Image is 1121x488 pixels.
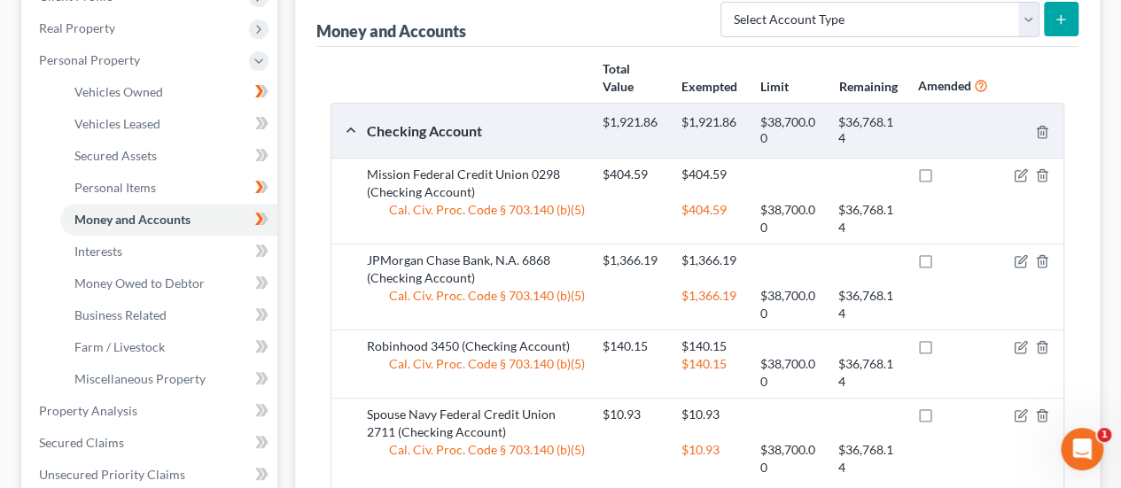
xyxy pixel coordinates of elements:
span: Business Related [74,307,167,322]
div: $38,700.00 [751,201,829,236]
a: Personal Items [60,172,277,204]
div: Spouse Navy Federal Credit Union 2711 (Checking Account) [358,406,594,441]
div: $1,366.19 [594,252,673,269]
span: Personal Items [74,180,156,195]
a: Secured Claims [25,427,277,459]
div: $404.59 [594,166,673,183]
div: Mission Federal Credit Union 0298 (Checking Account) [358,166,594,201]
div: $404.59 [673,201,751,236]
span: 1 [1097,428,1111,442]
strong: Remaining [838,79,897,94]
div: $38,700.00 [751,355,829,391]
a: Miscellaneous Property [60,363,277,395]
div: $10.93 [673,406,751,423]
span: Money Owed to Debtor [74,275,205,290]
span: Unsecured Priority Claims [39,467,185,482]
span: Property Analysis [39,403,137,418]
a: Secured Assets [60,140,277,172]
strong: Total Value [603,61,634,94]
span: Money and Accounts [74,212,191,227]
div: $1,921.86 [594,114,673,147]
div: $1,366.19 [673,287,751,322]
a: Business Related [60,299,277,331]
div: $36,768.14 [829,355,908,391]
iframe: Intercom live chat [1061,428,1103,470]
div: $404.59 [673,166,751,183]
span: Secured Assets [74,148,157,163]
div: Cal. Civ. Proc. Code § 703.140 (b)(5) [358,201,594,236]
div: $10.93 [673,441,751,476]
div: $36,768.14 [829,201,908,236]
span: Interests [74,244,122,259]
div: $36,768.14 [829,114,908,147]
div: $38,700.00 [751,441,829,476]
div: Cal. Civ. Proc. Code § 703.140 (b)(5) [358,287,594,322]
span: Farm / Livestock [74,339,165,354]
strong: Amended [917,78,970,93]
a: Money and Accounts [60,204,277,236]
div: Checking Account [358,121,594,140]
div: Cal. Civ. Proc. Code § 703.140 (b)(5) [358,355,594,391]
div: $36,768.14 [829,287,908,322]
a: Interests [60,236,277,267]
div: $140.15 [673,337,751,355]
span: Miscellaneous Property [74,371,206,386]
span: Vehicles Leased [74,116,160,131]
span: Real Property [39,20,115,35]
div: $38,700.00 [751,287,829,322]
a: Money Owed to Debtor [60,267,277,299]
div: JPMorgan Chase Bank, N.A. 6868 (Checking Account) [358,252,594,287]
span: Personal Property [39,52,140,67]
a: Property Analysis [25,395,277,427]
div: Robinhood 3450 (Checking Account) [358,337,594,355]
strong: Exempted [681,79,737,94]
div: Money and Accounts [316,20,466,42]
span: Secured Claims [39,435,124,450]
div: $140.15 [594,337,673,355]
a: Vehicles Owned [60,76,277,108]
div: $1,366.19 [673,252,751,269]
a: Farm / Livestock [60,331,277,363]
span: Vehicles Owned [74,84,163,99]
strong: Limit [760,79,789,94]
a: Vehicles Leased [60,108,277,140]
div: Cal. Civ. Proc. Code § 703.140 (b)(5) [358,441,594,476]
div: $1,921.86 [673,114,751,147]
div: $140.15 [673,355,751,391]
div: $36,768.14 [829,441,908,476]
div: $38,700.00 [751,114,829,147]
div: $10.93 [594,406,673,423]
